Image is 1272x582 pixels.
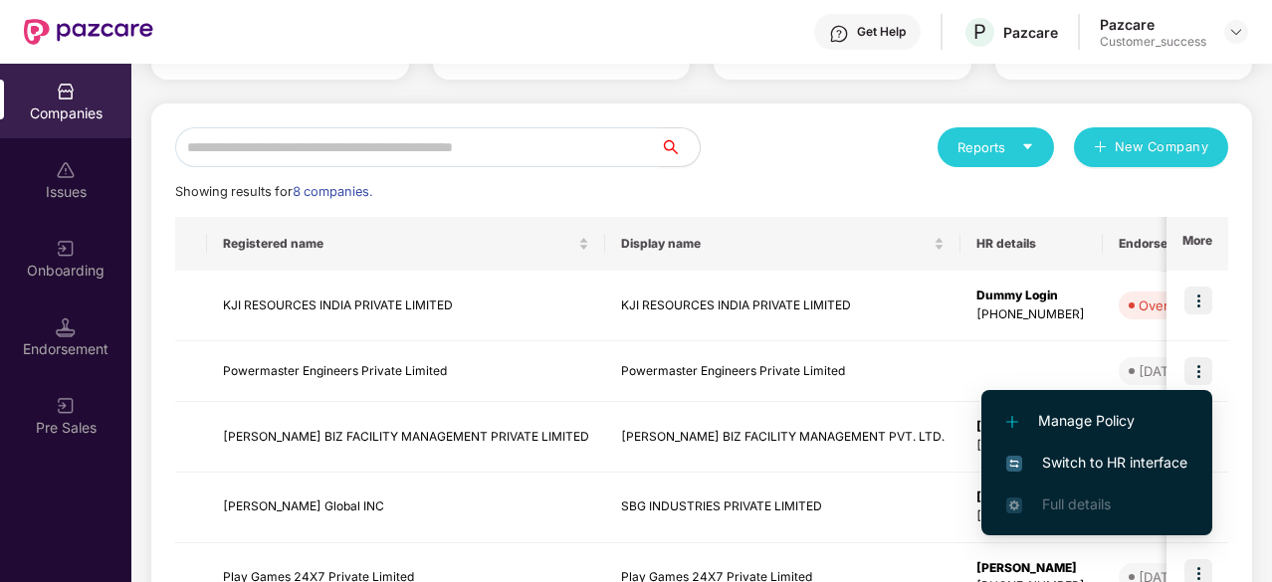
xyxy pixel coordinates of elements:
[1139,295,1230,315] div: Overdue - 91d
[1100,15,1206,34] div: Pazcare
[659,127,701,167] button: search
[207,473,605,543] td: [PERSON_NAME] Global INC
[1228,24,1244,40] img: svg+xml;base64,PHN2ZyBpZD0iRHJvcGRvd24tMzJ4MzIiIHhtbG5zPSJodHRwOi8vd3d3LnczLm9yZy8yMDAwL3N2ZyIgd2...
[1006,456,1022,472] img: svg+xml;base64,PHN2ZyB4bWxucz0iaHR0cDovL3d3dy53My5vcmcvMjAwMC9zdmciIHdpZHRoPSIxNiIgaGVpZ2h0PSIxNi...
[857,24,906,40] div: Get Help
[1006,416,1018,428] img: svg+xml;base64,PHN2ZyB4bWxucz0iaHR0cDovL3d3dy53My5vcmcvMjAwMC9zdmciIHdpZHRoPSIxMi4yMDEiIGhlaWdodD...
[1184,357,1212,385] img: icon
[605,341,960,402] td: Powermaster Engineers Private Limited
[175,184,372,199] span: Showing results for
[605,473,960,543] td: SBG INDUSTRIES PRIVATE LIMITED
[1074,127,1228,167] button: plusNew Company
[659,139,700,155] span: search
[56,82,76,101] img: svg+xml;base64,PHN2ZyBpZD0iQ29tcGFuaWVzIiB4bWxucz0iaHR0cDovL3d3dy53My5vcmcvMjAwMC9zdmciIHdpZHRoPS...
[1100,34,1206,50] div: Customer_success
[1003,23,1058,42] div: Pazcare
[829,24,849,44] img: svg+xml;base64,PHN2ZyBpZD0iSGVscC0zMngzMiIgeG1sbnM9Imh0dHA6Ly93d3cudzMub3JnLzIwMDAvc3ZnIiB3aWR0aD...
[1094,140,1107,156] span: plus
[1042,495,1111,512] span: Full details
[223,236,574,252] span: Registered name
[207,271,605,341] td: KJI RESOURCES INDIA PRIVATE LIMITED
[605,271,960,341] td: KJI RESOURCES INDIA PRIVATE LIMITED
[207,341,605,402] td: Powermaster Engineers Private Limited
[207,402,605,473] td: [PERSON_NAME] BIZ FACILITY MANAGEMENT PRIVATE LIMITED
[207,217,605,271] th: Registered name
[293,184,372,199] span: 8 companies.
[1166,217,1228,271] th: More
[1006,452,1187,474] span: Switch to HR interface
[1119,236,1224,252] span: Endorsements
[1006,410,1187,432] span: Manage Policy
[621,236,930,252] span: Display name
[976,305,1087,324] div: [PHONE_NUMBER]
[1021,140,1034,153] span: caret-down
[605,217,960,271] th: Display name
[56,239,76,259] img: svg+xml;base64,PHN2ZyB3aWR0aD0iMjAiIGhlaWdodD0iMjAiIHZpZXdCb3g9IjAgMCAyMCAyMCIgZmlsbD0ibm9uZSIgeG...
[1115,137,1209,157] span: New Company
[56,317,76,337] img: svg+xml;base64,PHN2ZyB3aWR0aD0iMTQuNSIgaGVpZ2h0PSIxNC41IiB2aWV3Qm94PSIwIDAgMTYgMTYiIGZpbGw9Im5vbm...
[957,137,1034,157] div: Reports
[973,20,986,44] span: P
[1006,497,1022,513] img: svg+xml;base64,PHN2ZyB4bWxucz0iaHR0cDovL3d3dy53My5vcmcvMjAwMC9zdmciIHdpZHRoPSIxNi4zNjMiIGhlaWdodD...
[56,160,76,180] img: svg+xml;base64,PHN2ZyBpZD0iSXNzdWVzX2Rpc2FibGVkIiB4bWxucz0iaHR0cDovL3d3dy53My5vcmcvMjAwMC9zdmciIH...
[960,217,1103,271] th: HR details
[976,287,1087,305] div: Dummy Login
[1139,361,1181,381] div: [DATE]
[976,559,1087,578] div: [PERSON_NAME]
[605,402,960,473] td: [PERSON_NAME] BIZ FACILITY MANAGEMENT PVT. LTD.
[1184,287,1212,314] img: icon
[24,19,153,45] img: New Pazcare Logo
[56,396,76,416] img: svg+xml;base64,PHN2ZyB3aWR0aD0iMjAiIGhlaWdodD0iMjAiIHZpZXdCb3g9IjAgMCAyMCAyMCIgZmlsbD0ibm9uZSIgeG...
